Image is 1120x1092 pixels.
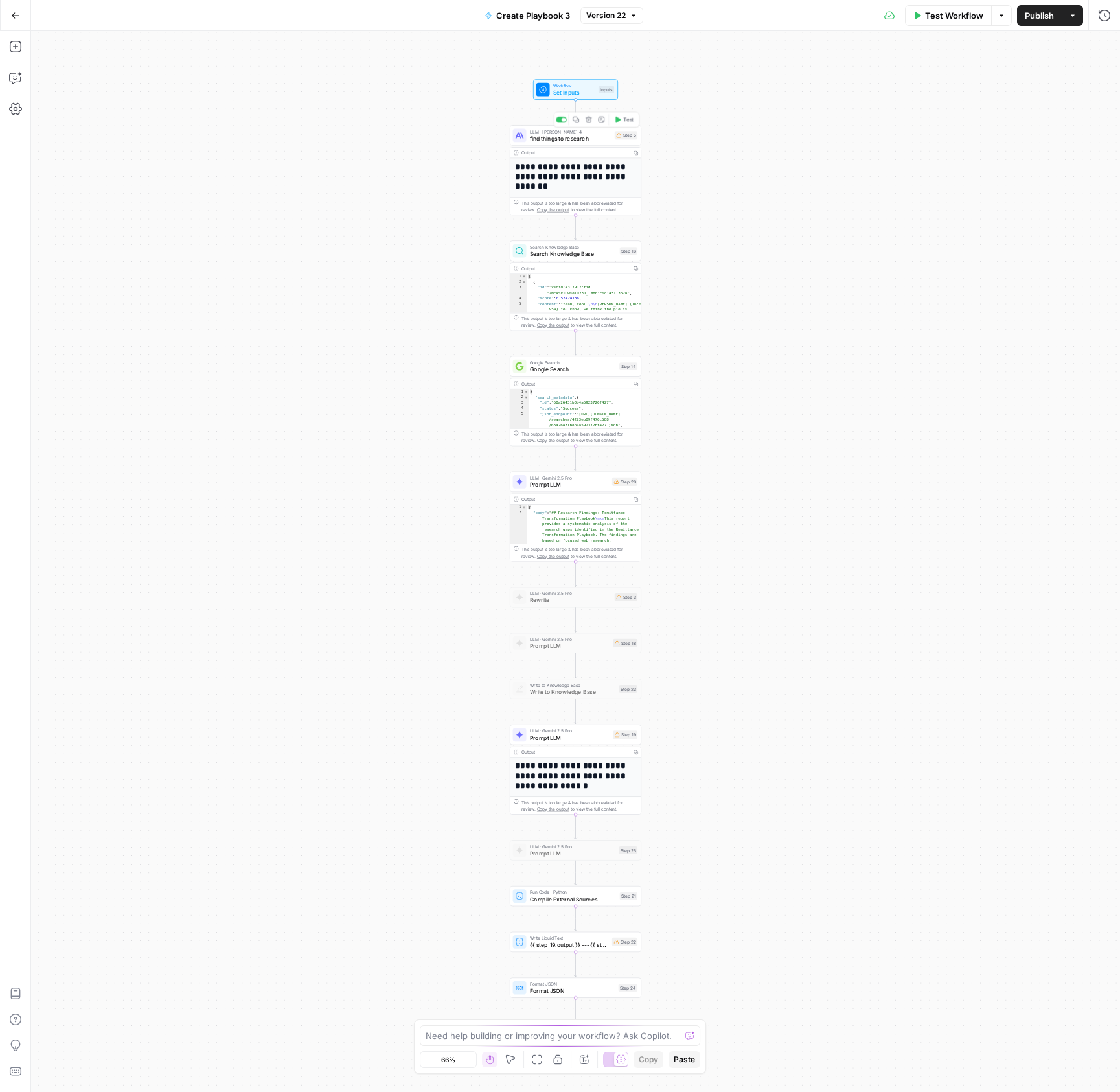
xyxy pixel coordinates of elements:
div: WorkflowSet InputsInputs [510,79,641,99]
div: This output is too large & has been abbreviated for review. to view the full content. [521,200,637,213]
span: Paste [674,1054,695,1065]
g: Edge from step_14 to step_20 [575,446,577,470]
div: 5 [510,301,527,1008]
div: This output is too large & has been abbreviated for review. to view the full content. [521,315,637,329]
div: Step 21 [620,892,638,900]
button: Version 22 [580,7,643,24]
div: Output [521,496,628,502]
span: Prompt LLM [530,480,609,489]
div: This output is too large & has been abbreviated for review. to view the full content. [521,799,637,813]
div: This output is too large & has been abbreviated for review. to view the full content. [521,430,637,444]
button: Create Playbook 3 [477,5,578,26]
div: LLM · Gemini 2.5 ProRewriteStep 3 [510,587,641,607]
div: 3 [510,285,527,296]
span: Test [624,116,634,124]
g: Edge from step_19 to step_25 [575,815,577,839]
div: Write Liquid Text{{ step_19.output }} --- {{ step_21.output }}Step 22 [510,932,641,952]
span: LLM · Gemini 2.5 Pro [530,590,611,596]
div: 1 [510,273,527,279]
span: LLM · Gemini 2.5 Pro [530,636,610,642]
span: Prompt LLM [530,734,610,742]
span: Workflow [553,82,595,89]
span: Version 22 [586,10,626,21]
div: Run Code · PythonCompile External SourcesStep 21 [510,886,641,906]
div: Format JSONFormat JSONStep 24 [510,977,641,997]
g: Edge from step_20 to step_3 [575,562,577,587]
span: Prompt LLM [530,849,615,857]
div: 4 [510,406,529,412]
span: Toggle code folding, rows 2 through 10 [524,395,529,401]
div: Inputs [599,86,614,93]
span: {{ step_19.output }} --- {{ step_21.output }} [530,940,609,949]
span: Create Playbook 3 [496,9,570,22]
div: Output [521,265,628,272]
span: LLM · Gemini 2.5 Pro [530,728,610,734]
div: Step 22 [612,938,637,946]
div: Step 14 [619,362,637,370]
span: Run Code · Python [530,889,617,896]
g: Edge from step_18 to step_23 [575,653,577,678]
div: Step 18 [613,639,637,647]
button: Publish [1017,5,1062,26]
span: Write Liquid Text [530,935,609,941]
span: Search Knowledge Base [530,250,617,258]
div: LLM · Gemini 2.5 ProPrompt LLMStep 18 [510,633,641,653]
span: Toggle code folding, rows 2 through 6 [521,279,526,285]
span: Toggle code folding, rows 1 through 11 [524,389,529,395]
span: LLM · [PERSON_NAME] 4 [530,128,611,135]
span: Publish [1025,9,1054,22]
g: Edge from step_25 to step_21 [575,861,577,885]
g: Edge from step_3 to step_18 [575,607,577,632]
span: Copy the output [537,438,569,443]
div: LLM · Gemini 2.5 ProPrompt LLMStep 20Output{ "body":"## Research Findings: Remittance Transformat... [510,472,641,562]
div: 2 [510,279,527,285]
span: find things to research [530,134,611,143]
div: Step 5 [615,131,637,139]
div: Write to Knowledge BaseWrite to Knowledge BaseStep 23 [510,679,641,699]
g: Edge from step_23 to step_19 [575,699,577,724]
div: Step 16 [620,247,638,255]
div: 3 [510,401,529,406]
div: 1 [510,505,527,511]
span: Copy the output [537,323,569,328]
div: 2 [510,395,529,401]
div: Search Knowledge BaseSearch Knowledge BaseStep 16Output[ { "id":"vsdid:4317917:rid :ZmE4SV1OwselU... [510,240,641,331]
g: Edge from step_22 to step_24 [575,952,577,977]
g: Edge from step_16 to step_14 [575,331,577,355]
div: Step 25 [619,846,637,854]
div: Output [521,380,628,387]
span: Copy the output [537,553,569,559]
div: 5 [510,412,529,428]
button: Test Workflow [905,5,991,26]
span: Prompt LLM [530,642,610,650]
span: Format JSON [530,986,615,995]
button: Paste [669,1051,700,1068]
span: Toggle code folding, rows 1 through 7 [521,273,526,279]
g: Edge from step_5 to step_16 [575,215,577,240]
div: Google SearchGoogle SearchStep 14Output{ "search_metadata":{ "id":"68a26431b8b4a5923726f427", "st... [510,356,641,446]
div: LLM · Gemini 2.5 ProPrompt LLMStep 25 [510,840,641,860]
span: Search Knowledge Base [530,244,617,250]
div: Step 3 [615,593,637,601]
div: This output is too large & has been abbreviated for review. to view the full content. [521,546,637,559]
span: Toggle code folding, rows 1 through 3 [521,505,526,511]
div: 1 [510,389,529,395]
span: Copy the output [537,806,569,811]
span: Write to Knowledge Base [530,688,615,696]
span: Test Workflow [925,9,983,22]
span: Copy [639,1054,658,1065]
g: Edge from step_24 to end [575,998,577,1023]
g: Edge from step_21 to step_22 [575,906,577,931]
button: Copy [634,1051,663,1068]
span: Set Inputs [553,88,595,97]
span: Google Search [530,359,616,366]
div: Output [521,149,628,156]
div: Step 23 [619,685,637,693]
div: Step 19 [613,730,637,739]
span: Write to Knowledge Base [530,682,615,688]
div: Step 24 [619,984,637,992]
div: 4 [510,296,527,301]
span: Copy the output [537,207,569,213]
span: Google Search [530,365,616,373]
span: Format JSON [530,981,615,987]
